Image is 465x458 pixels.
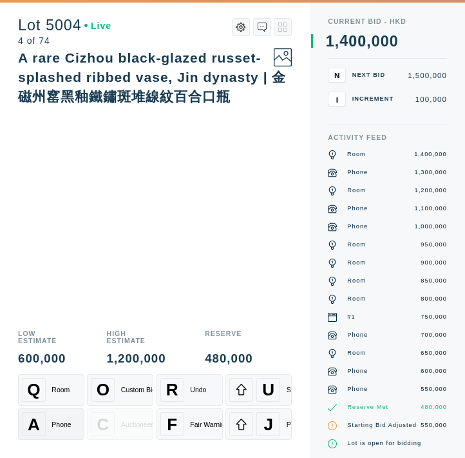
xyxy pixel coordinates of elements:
[421,331,447,340] div: 700,000
[52,386,70,393] div: Room
[328,134,447,141] div: Activity Feed
[205,353,252,365] div: 480,000
[366,34,371,184] div: ,
[28,414,40,434] span: A
[97,414,109,434] span: C
[87,374,153,406] button: OCustom Bid
[52,421,71,428] div: Phone
[347,349,366,358] div: Room
[87,408,153,440] button: CAuctioneer
[121,386,156,393] div: Custom Bid
[421,349,447,358] div: 650,000
[347,385,368,394] div: Phone
[166,380,178,400] span: R
[326,34,335,49] div: 1
[205,330,252,344] div: Reserve
[336,95,338,103] span: I
[335,34,339,184] div: ,
[347,223,368,232] div: Phone
[403,95,447,103] div: 100,000
[415,168,448,177] div: 1,300,000
[287,421,301,428] div: Pass
[403,72,447,79] div: 1,500,000
[347,367,368,376] div: Phone
[107,330,166,344] div: High Estimate
[328,92,346,106] button: I
[347,277,366,286] div: Room
[421,421,447,430] div: 550,000
[415,186,448,195] div: 1,200,000
[157,408,223,440] button: FFair Warning
[347,295,366,304] div: Room
[421,295,447,304] div: 800,000
[18,374,84,406] button: QRoom
[421,277,447,286] div: 850,000
[415,150,448,159] div: 1,400,000
[347,259,366,268] div: Room
[328,18,447,25] div: Current Bid - HKD
[347,241,366,250] div: Room
[347,403,388,412] div: Reserve Met
[421,403,447,412] div: 480,000
[372,34,381,49] div: 0
[190,421,229,428] div: Fair Warning
[225,408,292,440] button: JPass
[352,96,397,102] div: Increment
[415,204,448,214] div: 1,100,000
[421,385,447,394] div: 550,000
[97,380,109,400] span: O
[415,223,448,232] div: 1,000,000
[347,313,355,322] div: #1
[421,259,447,268] div: 900,000
[347,186,366,195] div: Room
[347,204,368,214] div: Phone
[262,380,274,400] span: U
[347,331,368,340] div: Phone
[348,34,357,49] div: 0
[18,36,111,45] div: 4 of 74
[27,380,40,400] span: Q
[225,374,292,406] button: USell
[390,34,399,49] div: 0
[381,34,390,49] div: 0
[347,168,368,177] div: Phone
[328,68,346,83] button: N
[157,374,223,406] button: RUndo
[421,367,447,376] div: 600,000
[264,414,274,434] span: J
[357,34,366,49] div: 0
[18,18,111,33] div: Lot 5004
[347,150,366,159] div: Room
[334,71,339,79] span: N
[190,386,206,393] div: Undo
[352,72,397,78] div: Next Bid
[107,353,166,365] div: 1,200,000
[421,241,447,250] div: 950,000
[421,313,447,322] div: 750,000
[167,414,177,434] span: F
[287,386,298,393] div: Sell
[18,408,84,440] button: APhone
[347,439,421,448] div: Lot is open for bidding
[339,34,348,48] div: 4
[18,353,68,365] div: 600,000
[84,21,111,30] div: Live
[339,49,348,64] div: 5
[121,421,153,428] div: Auctioneer
[18,330,68,344] div: Low Estimate
[18,50,300,105] div: A rare Cizhou black-glazed russet-splashed ribbed vase, Jin dynasty | 金 磁州窰黑釉鐵鏽斑堆線紋百合口瓶
[347,421,417,430] div: Starting Bid Adjusted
